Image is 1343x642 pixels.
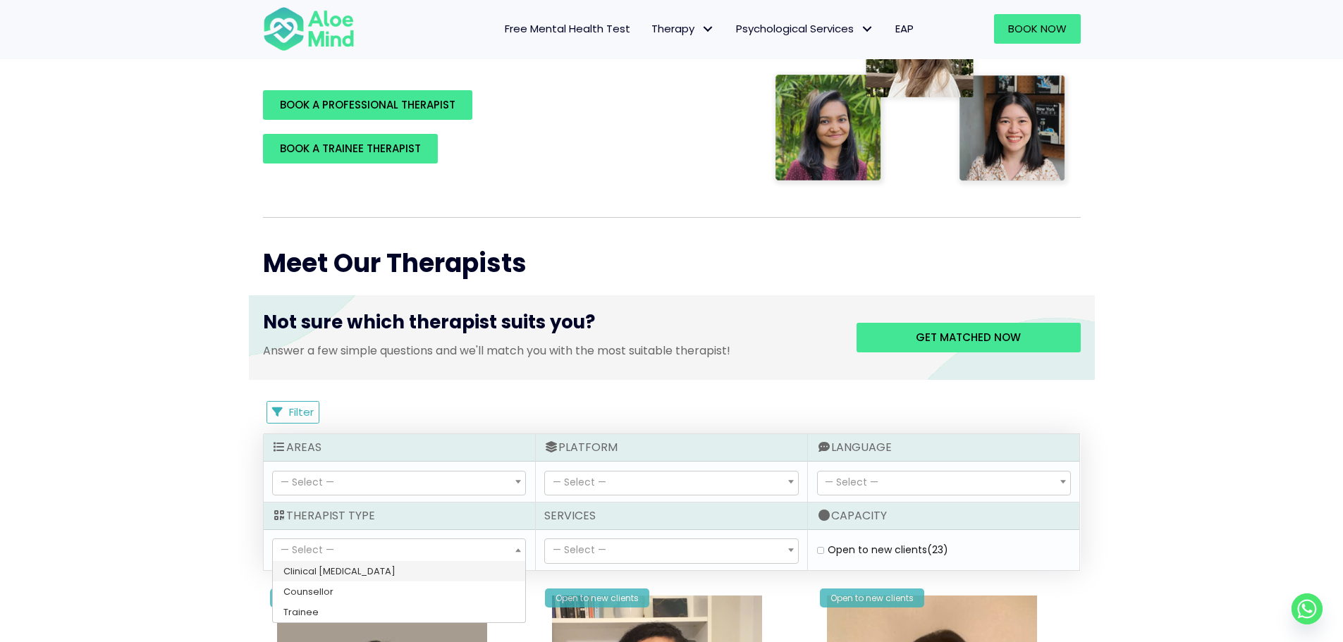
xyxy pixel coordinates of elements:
button: Filter Listings [266,401,320,424]
span: Get matched now [916,330,1021,345]
span: — Select — [281,475,334,489]
a: BOOK A PROFESSIONAL THERAPIST [263,90,472,120]
span: — Select — [825,475,878,489]
span: — Select — [553,543,606,557]
div: Platform [536,434,807,462]
h3: Not sure which therapist suits you? [263,309,835,342]
div: Areas [264,434,535,462]
span: Therapy: submenu [698,19,718,39]
div: Open to new clients [545,588,649,607]
span: Free Mental Health Test [505,21,630,36]
li: Clinical [MEDICAL_DATA] [273,561,525,581]
a: BOOK A TRAINEE THERAPIST [263,134,438,163]
span: — Select — [553,475,606,489]
span: Psychological Services [736,21,874,36]
a: TherapyTherapy: submenu [641,14,725,44]
span: BOOK A TRAINEE THERAPIST [280,141,421,156]
nav: Menu [373,14,924,44]
a: Get matched now [857,323,1081,352]
a: Free Mental Health Test [494,14,641,44]
a: Whatsapp [1292,593,1323,624]
a: Book Now [994,14,1081,44]
span: EAP [895,21,914,36]
div: Therapist Type [264,502,535,530]
div: Capacity [808,502,1079,530]
p: Answer a few simple questions and we'll match you with the most suitable therapist! [263,342,835,359]
span: — Select — [281,543,334,557]
span: Meet Our Therapists [263,245,527,281]
span: Book Now [1008,21,1067,36]
img: Aloe mind Logo [263,6,355,52]
span: (23) [927,543,948,557]
a: Psychological ServicesPsychological Services: submenu [725,14,885,44]
label: Open to new clients [828,543,948,557]
span: Filter [289,405,314,419]
div: Open to new clients [820,588,924,607]
span: Psychological Services: submenu [857,19,878,39]
a: EAP [885,14,924,44]
span: BOOK A PROFESSIONAL THERAPIST [280,97,455,112]
div: Services [536,502,807,530]
div: Language [808,434,1079,462]
li: Trainee [273,602,525,622]
div: Open to new clients [270,588,374,607]
span: Therapy [651,21,715,36]
li: Counsellor [273,581,525,602]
